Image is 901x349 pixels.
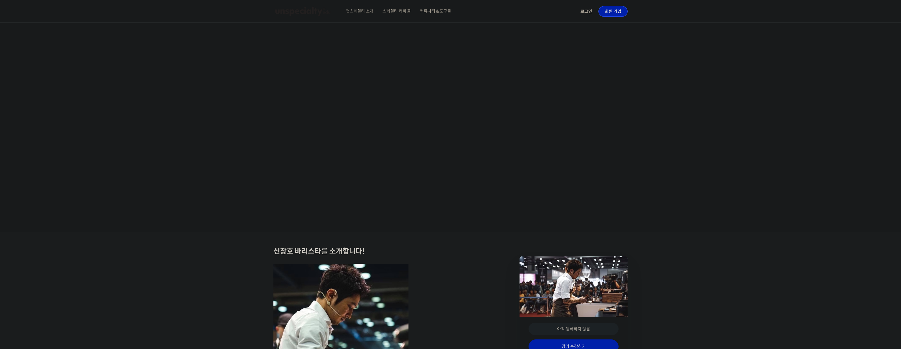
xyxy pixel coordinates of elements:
a: 회원 가입 [598,6,628,17]
strong: 신창호 바리스타를 소개합니다! [273,247,365,256]
div: 아직 등록하지 않음 [529,323,619,335]
a: 로그인 [577,4,596,18]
